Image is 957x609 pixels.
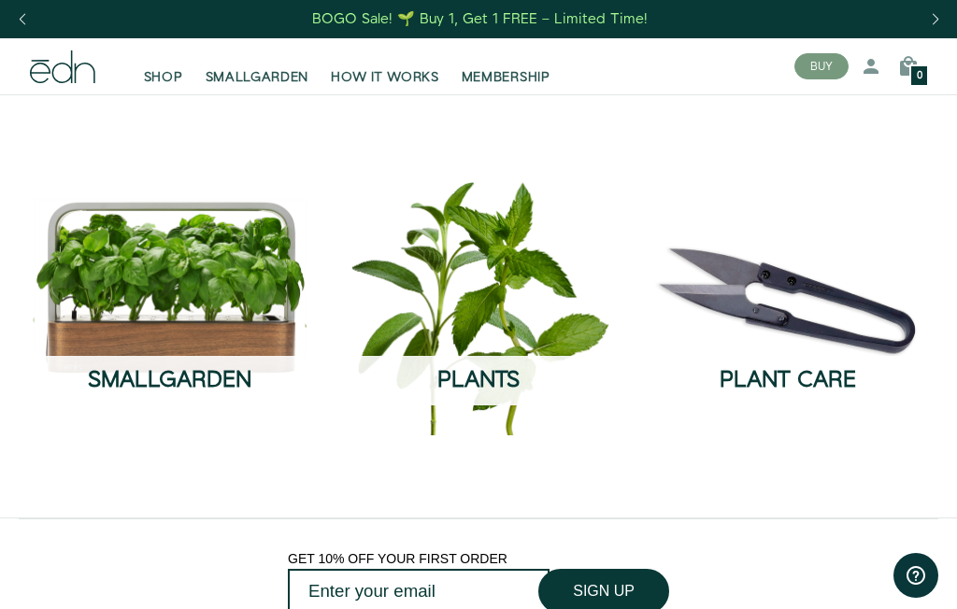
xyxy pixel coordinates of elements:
span: HOW IT WORKS [331,68,438,87]
a: Plant Care [648,147,927,434]
img: Plants [339,147,619,434]
span: MEMBERSHIP [462,68,550,87]
span: SmallGarden [88,364,251,396]
a: SmallGarden [30,147,309,434]
span: GET 10% OFF YOUR FIRST ORDER [288,551,507,566]
span: SHOP [144,68,183,87]
img: Plant Care [648,147,927,426]
span: Plants [437,364,520,396]
span: 0 [917,71,922,81]
button: BUY [794,53,849,79]
a: SHOP [133,46,194,87]
a: MEMBERSHIP [450,46,562,87]
a: HOW IT WORKS [320,46,450,87]
iframe: Opens a widget where you can find more information [893,553,938,600]
span: SMALLGARDEN [206,68,309,87]
span: Plant Care [720,364,856,396]
a: BOGO Sale! 🌱 Buy 1, Get 1 FREE – Limited Time! [311,5,650,34]
img: SmallGarden [30,147,309,426]
div: BOGO Sale! 🌱 Buy 1, Get 1 FREE – Limited Time! [312,9,648,29]
a: SMALLGARDEN [194,46,321,87]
